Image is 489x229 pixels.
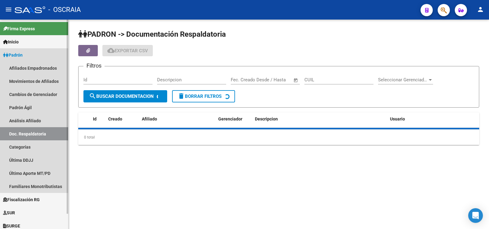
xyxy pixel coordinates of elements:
[3,25,35,32] span: Firma Express
[78,30,226,39] span: PADRON -> Documentación Respaldatoria
[468,208,483,223] div: Open Intercom Messenger
[292,77,300,84] button: Open calendar
[106,113,139,126] datatable-header-cell: Creado
[3,196,40,203] span: Fiscalización RG
[3,39,19,45] span: Inicio
[78,130,479,145] div: 0 total
[48,3,81,17] span: - OSCRAIA
[102,45,153,56] button: Exportar CSV
[3,52,23,58] span: Padrón
[178,94,222,99] span: Borrar Filtros
[139,113,216,126] datatable-header-cell: Afiliado
[252,113,388,126] datatable-header-cell: Descripcion
[178,92,185,100] mat-icon: delete
[5,6,12,13] mat-icon: menu
[83,90,167,102] button: Buscar Documentacion
[378,77,428,83] span: Seleccionar Gerenciador
[107,47,115,54] mat-icon: cloud_download
[388,113,479,126] datatable-header-cell: Usuario
[231,77,256,83] input: Fecha inicio
[93,116,97,121] span: Id
[261,77,291,83] input: Fecha fin
[107,48,148,54] span: Exportar CSV
[218,116,242,121] span: Gerenciador
[390,116,405,121] span: Usuario
[90,113,106,126] datatable-header-cell: Id
[89,92,96,100] mat-icon: search
[255,116,278,121] span: Descripcion
[477,6,484,13] mat-icon: person
[172,90,235,102] button: Borrar Filtros
[3,209,15,216] span: SUR
[108,116,122,121] span: Creado
[216,113,252,126] datatable-header-cell: Gerenciador
[142,116,157,121] span: Afiliado
[83,61,105,70] h3: Filtros
[89,94,154,99] span: Buscar Documentacion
